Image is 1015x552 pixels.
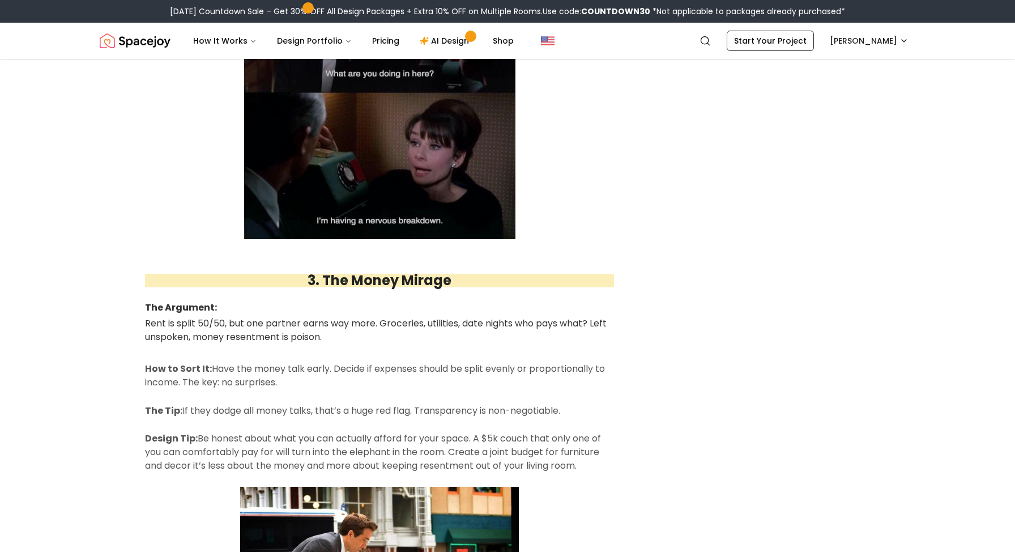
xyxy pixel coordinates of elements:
span: *Not applicable to packages already purchased* [650,6,845,17]
button: [PERSON_NAME] [823,31,915,51]
strong: Design Tip: [145,432,198,445]
strong: The Tip: [145,404,182,417]
a: Shop [484,29,523,52]
div: [DATE] Countdown Sale – Get 30% OFF All Design Packages + Extra 10% OFF on Multiple Rooms. [170,6,845,17]
span: Use code: [543,6,650,17]
span: Rent is split 50/50, but one partner earns way more. Groceries, utilities, date nights who pays w... [145,317,614,344]
strong: 3. The Money Mirage [308,271,451,290]
a: Pricing [363,29,408,52]
img: United States [541,34,555,48]
p: Have the money talk early. Decide if expenses should be split evenly or proportionally to income.... [145,362,614,389]
b: COUNTDOWN30 [581,6,650,17]
a: AI Design [411,29,481,52]
nav: Global [100,23,915,59]
a: Start Your Project [727,31,814,51]
nav: Main [184,29,523,52]
button: Design Portfolio [268,29,361,52]
img: Spacejoy Logo [100,29,170,52]
p: If they dodge all money talks, that’s a huge red flag. Transparency is non-negotiable. [145,404,614,418]
button: How It Works [184,29,266,52]
strong: How to Sort It: [145,362,212,375]
p: Be honest about what you can actually afford for your space. A $5k couch that only one of you can... [145,432,614,473]
strong: The Argument: [145,301,614,315]
a: Spacejoy [100,29,170,52]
